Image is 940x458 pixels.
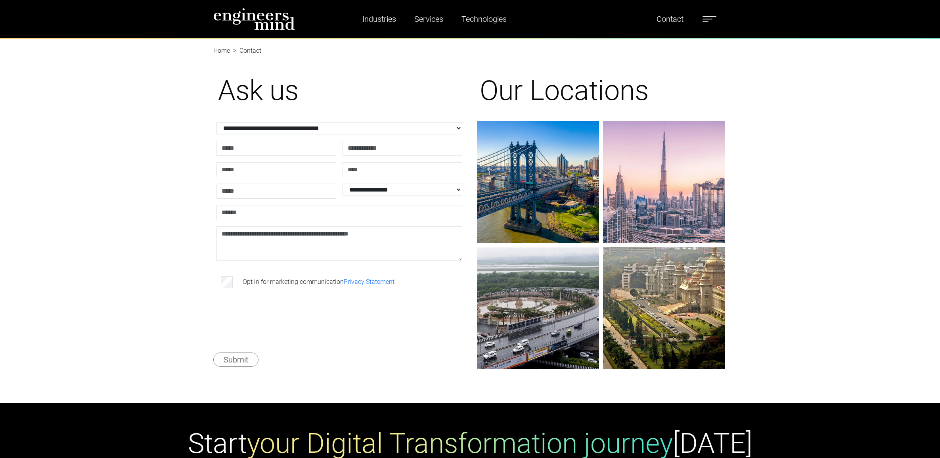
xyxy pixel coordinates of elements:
[458,10,510,28] a: Technologies
[213,353,258,367] button: Submit
[218,74,461,107] h1: Ask us
[603,121,725,243] img: gif
[213,38,727,48] nav: breadcrumb
[480,74,722,107] h1: Our Locations
[243,277,394,287] label: Opt in for marketing communication
[213,8,295,30] img: logo
[477,121,599,243] img: gif
[603,247,725,369] img: gif
[359,10,399,28] a: Industries
[218,303,339,333] iframe: reCAPTCHA
[411,10,446,28] a: Services
[477,247,599,369] img: gif
[653,10,687,28] a: Contact
[344,278,394,286] a: Privacy Statement
[230,46,261,56] li: Contact
[213,47,230,54] a: Home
